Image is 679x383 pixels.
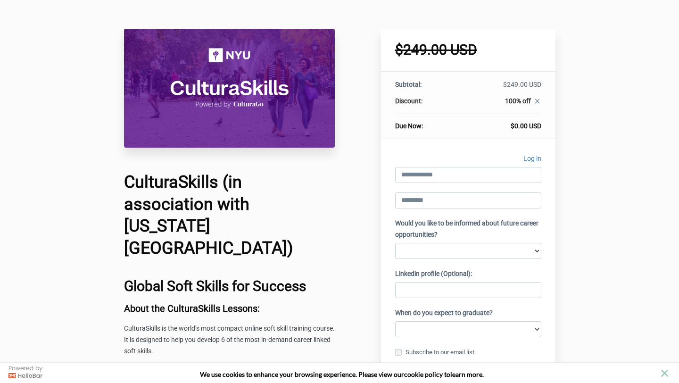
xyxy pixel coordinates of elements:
h1: $249.00 USD [395,43,541,57]
button: close [659,367,671,379]
a: close [531,97,541,108]
a: Log in [523,153,541,167]
span: CulturaSkills is the world’s most compact online soft skill training course. It is designed to he... [124,325,335,355]
span: We use cookies to enhance your browsing experience. Please view our [200,370,404,378]
h3: About the CulturaSkills Lessons: [124,303,335,314]
a: cookie policy [404,370,443,378]
label: Subscribe to our email list. [395,347,476,358]
span: $0.00 USD [511,122,541,130]
span: 100% off [505,97,531,105]
h1: CulturaSkills (in association with [US_STATE][GEOGRAPHIC_DATA]) [124,171,335,259]
label: When do you expect to graduate? [395,308,493,319]
span: learn more. [450,370,484,378]
strong: to [444,370,450,378]
label: Linkedin profile (Optional): [395,268,472,280]
th: Due Now: [395,114,456,131]
input: Subscribe to our email list. [395,349,402,356]
label: Would you like to be informed about future career opportunities? [395,218,541,241]
td: $249.00 USD [456,80,541,96]
i: close [533,97,541,105]
img: 31710be-8b5f-527-66b4-0ce37cce11c4_CulturaSkills_NYU_Course_Header_Image.png [124,29,335,148]
span: Subtotal: [395,81,422,88]
b: Global Soft Skills for Success [124,278,306,294]
th: Discount: [395,96,456,114]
